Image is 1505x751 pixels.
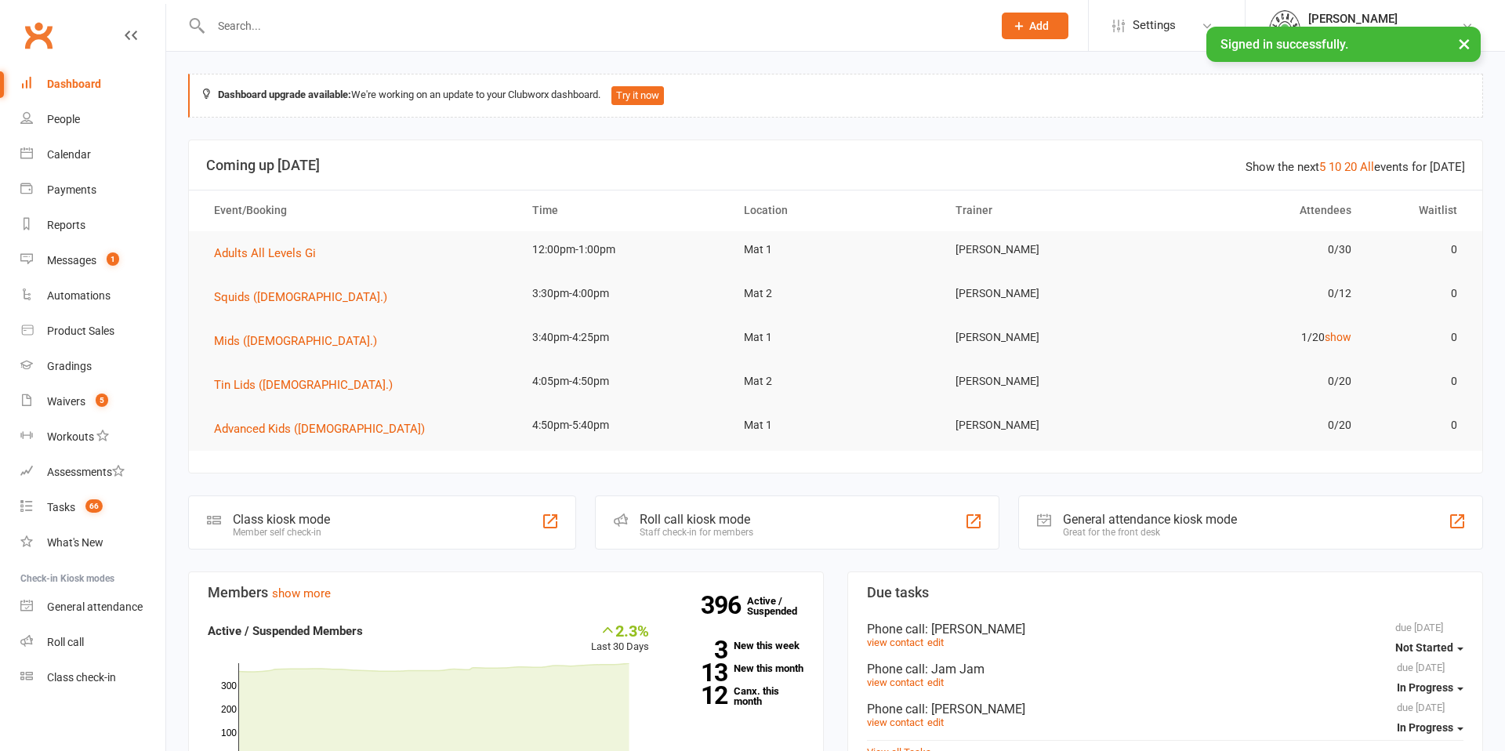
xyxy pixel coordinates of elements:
div: LOCALS JIU JITSU MAROUBRA [1308,26,1461,40]
td: Mat 1 [730,407,941,444]
a: edit [927,717,944,728]
span: Squids ([DEMOGRAPHIC_DATA].) [214,290,387,304]
td: 0 [1365,363,1471,400]
span: Adults All Levels Gi [214,246,316,260]
a: view contact [867,637,923,648]
a: 3New this week [673,640,804,651]
a: Waivers 5 [20,384,165,419]
div: Phone call [867,622,1463,637]
th: Waitlist [1365,190,1471,230]
td: 0/20 [1153,363,1365,400]
div: 2.3% [591,622,649,639]
div: Messages [47,254,96,267]
td: 4:05pm-4:50pm [518,363,730,400]
button: Squids ([DEMOGRAPHIC_DATA].) [214,288,398,307]
strong: 13 [673,661,727,684]
div: Roll call [47,636,84,648]
strong: Dashboard upgrade available: [218,89,351,100]
div: Waivers [47,395,85,408]
a: Messages 1 [20,243,165,278]
td: Mat 1 [730,319,941,356]
span: : Jam Jam [925,662,985,677]
a: show [1325,331,1351,343]
input: Search... [206,15,981,37]
span: In Progress [1397,721,1453,734]
a: Calendar [20,137,165,172]
a: Clubworx [19,16,58,55]
a: Payments [20,172,165,208]
a: Assessments [20,455,165,490]
a: edit [927,677,944,688]
a: 20 [1344,160,1357,174]
span: 66 [85,499,103,513]
div: Phone call [867,702,1463,717]
strong: 3 [673,638,727,662]
div: Product Sales [47,325,114,337]
button: Add [1002,13,1068,39]
td: 0 [1365,407,1471,444]
button: Adults All Levels Gi [214,244,327,263]
div: Gradings [47,360,92,372]
strong: Active / Suspended Members [208,624,363,638]
span: Signed in successfully. [1220,37,1348,52]
td: 0 [1365,275,1471,312]
td: 0/30 [1153,231,1365,268]
a: What's New [20,525,165,561]
th: Attendees [1153,190,1365,230]
span: Advanced Kids ([DEMOGRAPHIC_DATA]) [214,422,425,436]
div: General attendance kiosk mode [1063,512,1237,527]
div: Dashboard [47,78,101,90]
h3: Members [208,585,804,600]
button: In Progress [1397,673,1463,702]
td: [PERSON_NAME] [941,407,1153,444]
td: [PERSON_NAME] [941,363,1153,400]
div: Great for the front desk [1063,527,1237,538]
div: Class kiosk mode [233,512,330,527]
img: thumb_image1694219015.png [1269,10,1300,42]
a: 10 [1329,160,1341,174]
a: Gradings [20,349,165,384]
button: Advanced Kids ([DEMOGRAPHIC_DATA]) [214,419,436,438]
div: Show the next events for [DATE] [1246,158,1465,176]
td: 1/20 [1153,319,1365,356]
h3: Coming up [DATE] [206,158,1465,173]
a: Automations [20,278,165,314]
strong: 12 [673,684,727,707]
td: 0/20 [1153,407,1365,444]
div: Reports [47,219,85,231]
div: Workouts [47,430,94,443]
span: Not Started [1395,641,1453,654]
td: [PERSON_NAME] [941,231,1153,268]
span: Add [1029,20,1049,32]
a: 396Active / Suspended [747,584,816,628]
th: Location [730,190,941,230]
span: Mids ([DEMOGRAPHIC_DATA].) [214,334,377,348]
div: Assessments [47,466,125,478]
a: Reports [20,208,165,243]
span: : [PERSON_NAME] [925,622,1025,637]
td: Mat 1 [730,231,941,268]
th: Time [518,190,730,230]
td: [PERSON_NAME] [941,319,1153,356]
button: Try it now [611,86,664,105]
td: Mat 2 [730,363,941,400]
a: view contact [867,717,923,728]
td: 0 [1365,319,1471,356]
div: Staff check-in for members [640,527,753,538]
div: [PERSON_NAME] [1308,12,1461,26]
div: What's New [47,536,103,549]
a: Dashboard [20,67,165,102]
td: 3:40pm-4:25pm [518,319,730,356]
a: view contact [867,677,923,688]
div: Automations [47,289,111,302]
div: Last 30 Days [591,622,649,655]
a: 13New this month [673,663,804,673]
a: Product Sales [20,314,165,349]
a: Roll call [20,625,165,660]
a: edit [927,637,944,648]
td: Mat 2 [730,275,941,312]
button: Not Started [1395,633,1463,662]
div: People [47,113,80,125]
button: Mids ([DEMOGRAPHIC_DATA].) [214,332,388,350]
a: Class kiosk mode [20,660,165,695]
